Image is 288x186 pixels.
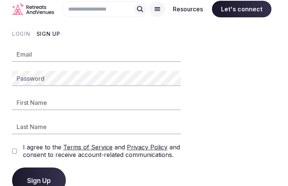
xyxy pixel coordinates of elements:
[127,143,168,151] a: Privacy Policy
[27,177,51,184] span: Sign Up
[12,30,30,38] button: Login
[12,3,54,15] a: Visit the homepage
[37,30,60,38] button: Sign Up
[212,1,271,17] span: Let's connect
[12,3,54,15] svg: Retreats and Venues company logo
[167,1,209,17] button: Resources
[23,143,181,158] label: I agree to the and and consent to receive account-related communications.
[63,143,113,151] a: Terms of Service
